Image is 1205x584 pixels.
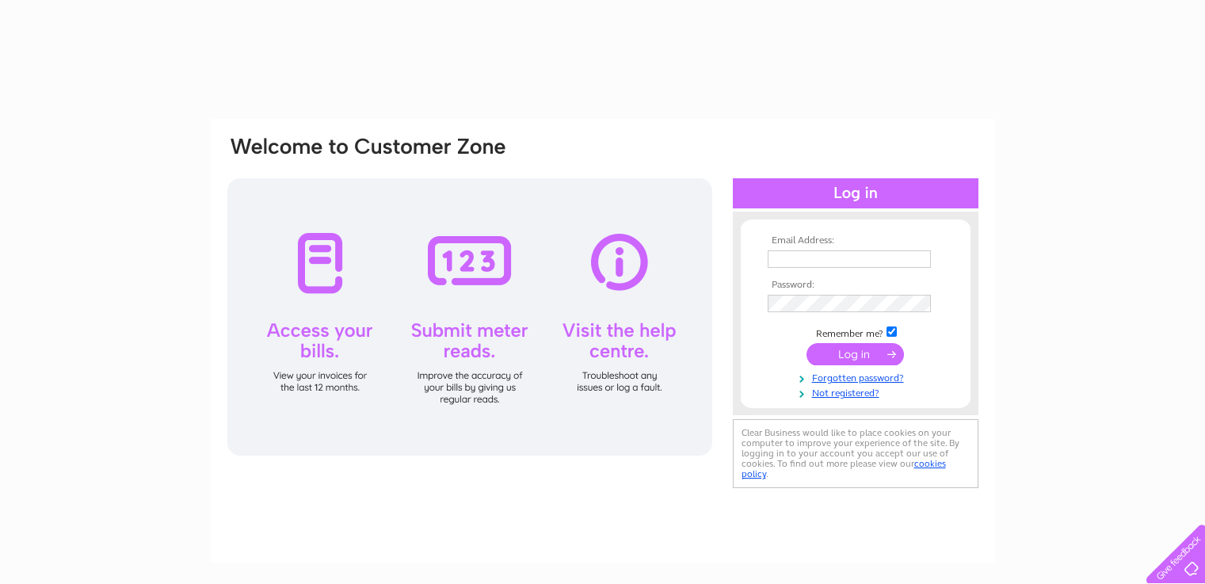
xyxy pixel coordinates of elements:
th: Email Address: [764,235,948,246]
a: Not registered? [768,384,948,399]
a: cookies policy [742,458,946,479]
input: Submit [807,343,904,365]
a: Forgotten password? [768,369,948,384]
div: Clear Business would like to place cookies on your computer to improve your experience of the sit... [733,419,978,488]
th: Password: [764,280,948,291]
td: Remember me? [764,324,948,340]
